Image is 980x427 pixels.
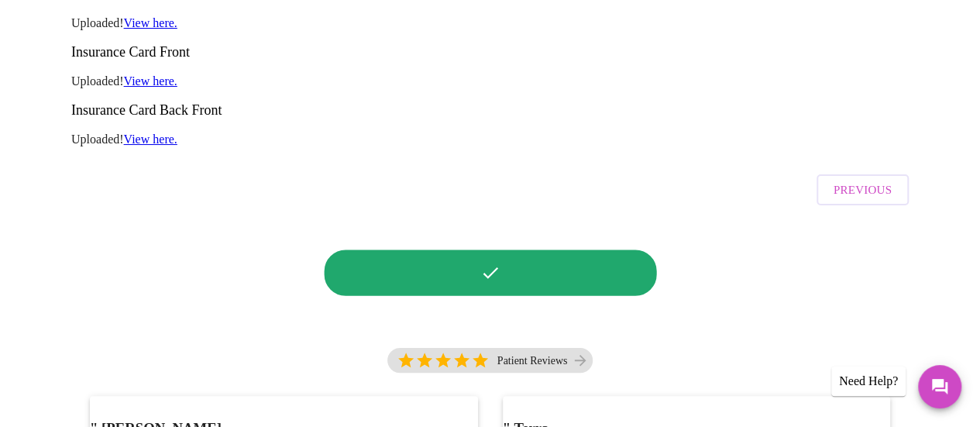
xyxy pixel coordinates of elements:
[71,133,909,146] p: Uploaded!
[124,74,177,88] a: View here.
[834,180,892,200] span: Previous
[71,16,909,30] p: Uploaded!
[918,365,961,408] button: Messages
[387,348,593,381] a: 5 Stars Patient Reviews
[124,16,177,29] a: View here.
[71,102,909,119] h3: Insurance Card Back Front
[817,174,909,205] button: Previous
[497,355,568,367] p: Patient Reviews
[124,133,177,146] a: View here.
[387,348,593,373] div: 5 Stars Patient Reviews
[831,367,906,396] div: Need Help?
[71,44,909,60] h3: Insurance Card Front
[71,74,909,88] p: Uploaded!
